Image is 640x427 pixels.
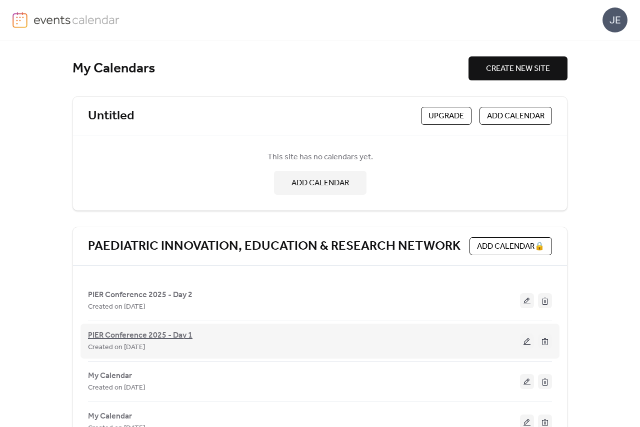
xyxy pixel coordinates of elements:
[88,292,192,298] a: PIER Conference 2025 - Day 2
[88,414,132,419] a: My Calendar
[72,60,468,77] div: My Calendars
[468,56,567,80] button: CREATE NEW SITE
[602,7,627,32] div: JE
[88,289,192,301] span: PIER Conference 2025 - Day 2
[88,411,132,423] span: My Calendar
[88,330,192,342] span: PIER Conference 2025 - Day 1
[274,171,366,195] button: ADD CALENDAR
[12,12,27,28] img: logo
[88,373,132,379] a: My Calendar
[88,342,145,354] span: Created on [DATE]
[88,301,145,313] span: Created on [DATE]
[88,370,132,382] span: My Calendar
[88,108,134,124] a: Untitled
[88,238,460,255] a: PAEDIATRIC INNOVATION, EDUCATION & RESEARCH NETWORK
[267,151,373,163] span: This site has no calendars yet.
[291,177,349,189] span: ADD CALENDAR
[486,63,550,75] span: CREATE NEW SITE
[421,107,471,125] button: Upgrade
[88,333,192,339] a: PIER Conference 2025 - Day 1
[428,110,464,122] span: Upgrade
[88,382,145,394] span: Created on [DATE]
[487,110,544,122] span: ADD CALENDAR
[479,107,552,125] button: ADD CALENDAR
[33,12,120,27] img: logo-type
